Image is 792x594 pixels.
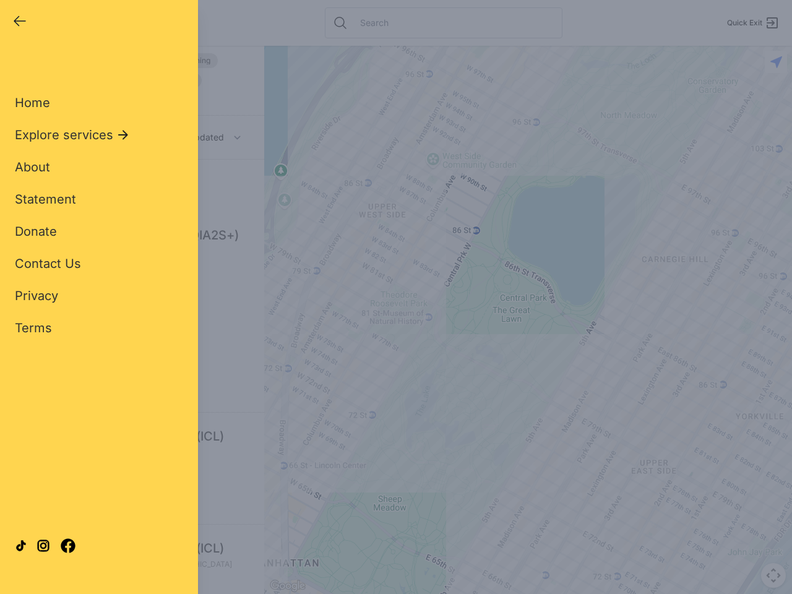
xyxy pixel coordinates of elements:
a: Statement [15,191,76,208]
span: Home [15,95,50,110]
span: Terms [15,321,52,335]
a: About [15,158,50,176]
a: Home [15,94,50,111]
a: Privacy [15,287,58,304]
span: Donate [15,224,57,239]
span: Statement [15,192,76,207]
button: Explore services [15,126,131,144]
span: Explore services [15,126,113,144]
a: Terms [15,319,52,337]
span: Contact Us [15,256,81,271]
a: Donate [15,223,57,240]
a: Contact Us [15,255,81,272]
span: Privacy [15,288,58,303]
span: About [15,160,50,174]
